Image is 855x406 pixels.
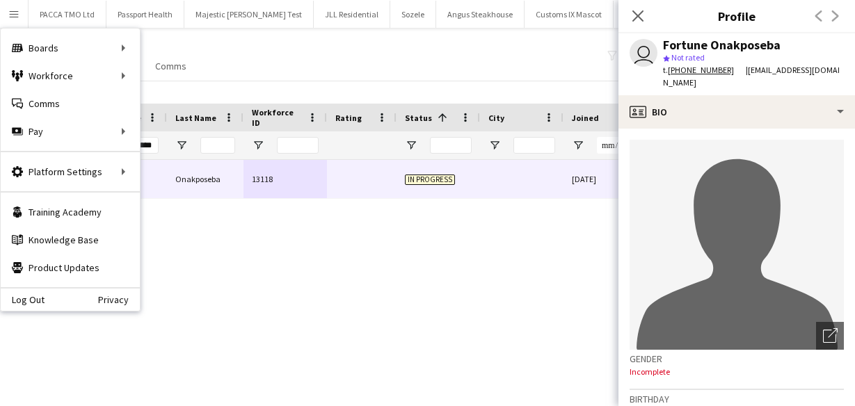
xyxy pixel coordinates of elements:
button: Angus Steakhouse [436,1,525,28]
input: Last Name Filter Input [200,137,235,154]
a: Log Out [1,294,45,305]
div: Open photos pop-in [816,322,844,350]
div: Onakposeba [167,160,243,198]
a: Training Academy [1,198,140,226]
button: Majestic [PERSON_NAME] Test [184,1,314,28]
div: [DATE] [564,160,647,198]
button: Open Filter Menu [252,139,264,152]
button: PACCA TMO Ltd [29,1,106,28]
div: Fortune Onakposeba [663,39,781,51]
button: Customs IX Mascot [525,1,614,28]
button: Passport Health [106,1,184,28]
a: Product Updates [1,254,140,282]
button: Open Filter Menu [405,139,417,152]
span: Joined [572,113,599,123]
span: Workforce ID [252,107,302,128]
a: Comms [150,57,192,75]
div: Bio [618,95,855,129]
input: Status Filter Input [430,137,472,154]
h3: Birthday [630,393,844,405]
span: Last Name [175,113,216,123]
a: Comms [1,90,140,117]
button: Open Filter Menu [572,139,584,152]
input: City Filter Input [513,137,555,154]
button: Open Filter Menu [488,139,501,152]
span: Incomplete [630,366,670,377]
div: Boards [1,34,140,62]
span: City [488,113,504,123]
button: Open Filter Menu [175,139,188,152]
div: Workforce [1,62,140,90]
div: Pay [1,117,140,145]
a: [PHONE_NUMBER] [668,65,746,75]
h3: Profile [618,7,855,25]
a: Privacy [98,294,140,305]
span: Rating [335,113,362,123]
button: JLL Residential [314,1,390,28]
span: | [EMAIL_ADDRESS][DOMAIN_NAME] [663,65,840,88]
input: Joined Filter Input [597,137,639,154]
span: Not rated [671,52,705,63]
span: In progress [405,174,455,185]
button: New Board [614,1,676,28]
span: Comms [155,60,186,72]
div: t. [663,64,746,76]
h3: Gender [630,352,844,365]
button: Sozele [390,1,436,28]
div: 13118 [243,160,327,198]
span: Status [405,113,432,123]
div: Platform Settings [1,158,140,186]
input: First Name Filter Input [124,137,159,154]
input: Workforce ID Filter Input [277,137,319,154]
a: Knowledge Base [1,226,140,254]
